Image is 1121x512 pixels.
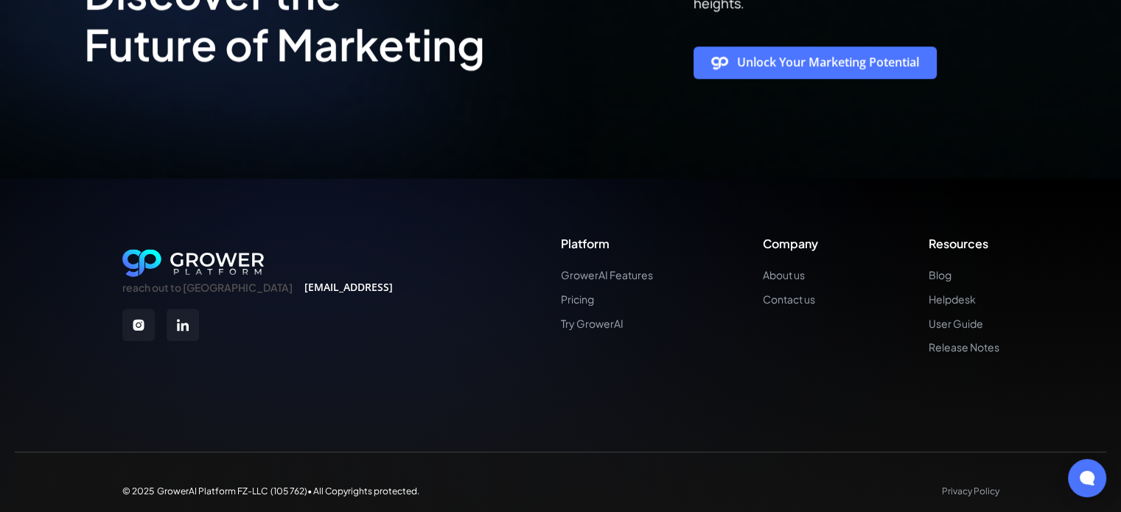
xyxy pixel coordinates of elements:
[694,46,937,79] a: Unlock Your Marketing Potential
[561,269,653,281] a: GrowerAI Features
[929,318,999,330] a: User Guide
[561,318,653,330] a: Try GrowerAI
[929,236,999,250] div: Resources
[929,341,999,354] a: Release Notes
[763,236,818,250] div: Company
[929,293,999,306] a: Helpdesk
[122,486,419,497] div: © 2025 GrowerAI Platform FZ-LLC (105 762)• All Copyrights protected.
[929,269,999,281] a: Blog
[304,281,393,294] a: [EMAIL_ADDRESS]
[561,293,653,306] a: Pricing
[942,486,999,497] a: Privacy Policy
[122,281,293,294] div: reach out to [GEOGRAPHIC_DATA]
[737,55,919,69] div: Unlock Your Marketing Potential
[561,236,653,250] div: Platform
[763,293,818,306] a: Contact us
[763,269,818,281] a: About us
